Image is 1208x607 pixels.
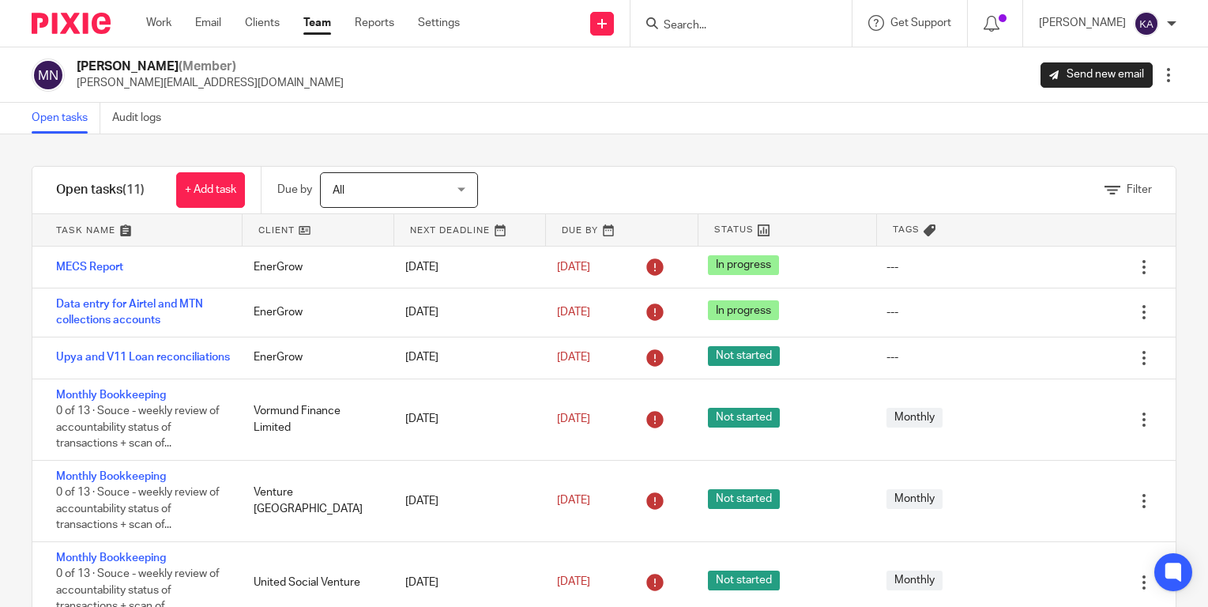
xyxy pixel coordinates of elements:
[708,571,780,590] span: Not started
[195,15,221,31] a: Email
[56,487,220,530] span: 0 of 13 · Souce - weekly review of accountability status of transactions + scan of...
[1039,15,1126,31] p: [PERSON_NAME]
[1134,11,1159,36] img: svg%3E
[146,15,171,31] a: Work
[708,346,780,366] span: Not started
[238,251,389,283] div: EnerGrow
[1041,62,1153,88] a: Send new email
[112,103,173,134] a: Audit logs
[238,341,389,373] div: EnerGrow
[238,296,389,328] div: EnerGrow
[886,408,943,428] span: Monthly
[708,255,779,275] span: In progress
[708,489,780,509] span: Not started
[890,17,951,28] span: Get Support
[56,552,166,564] a: Monthly Bookkeeping
[32,13,111,34] img: Pixie
[179,60,236,73] span: (Member)
[886,489,943,509] span: Monthly
[238,477,389,525] div: Venture [GEOGRAPHIC_DATA]
[389,567,541,598] div: [DATE]
[557,307,590,318] span: [DATE]
[389,403,541,435] div: [DATE]
[32,103,100,134] a: Open tasks
[56,405,220,449] span: 0 of 13 · Souce - weekly review of accountability status of transactions + scan of...
[893,223,920,236] span: Tags
[389,485,541,517] div: [DATE]
[77,75,344,91] p: [PERSON_NAME][EMAIL_ADDRESS][DOMAIN_NAME]
[1127,184,1152,195] span: Filter
[238,567,389,598] div: United Social Venture
[355,15,394,31] a: Reports
[56,299,203,326] a: Data entry for Airtel and MTN collections accounts
[557,413,590,424] span: [DATE]
[56,182,145,198] h1: Open tasks
[886,571,943,590] span: Monthly
[56,352,230,363] a: Upya and V11 Loan reconciliations
[557,496,590,507] span: [DATE]
[56,390,166,401] a: Monthly Bookkeeping
[714,223,754,236] span: Status
[303,15,331,31] a: Team
[277,182,312,198] p: Due by
[557,577,590,588] span: [DATE]
[886,259,898,275] div: ---
[886,304,898,320] div: ---
[245,15,280,31] a: Clients
[557,262,590,273] span: [DATE]
[77,58,344,75] h2: [PERSON_NAME]
[32,58,65,92] img: svg%3E
[708,300,779,320] span: In progress
[333,185,344,196] span: All
[238,395,389,443] div: Vormund Finance Limited
[389,251,541,283] div: [DATE]
[418,15,460,31] a: Settings
[389,296,541,328] div: [DATE]
[557,352,590,363] span: [DATE]
[708,408,780,428] span: Not started
[886,349,898,365] div: ---
[122,183,145,196] span: (11)
[662,19,804,33] input: Search
[56,471,166,482] a: Monthly Bookkeeping
[176,172,245,208] a: + Add task
[56,262,123,273] a: MECS Report
[389,341,541,373] div: [DATE]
